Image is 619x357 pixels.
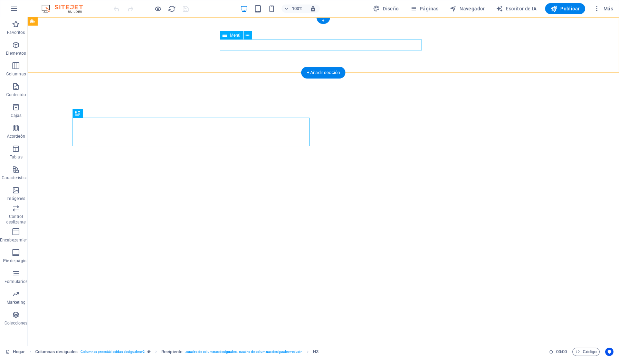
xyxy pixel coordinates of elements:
[40,4,92,13] img: Logotipo del editor
[154,4,162,13] button: Haga clic aquí para salir del modo de vista previa y continuar editando
[2,175,30,180] font: Características
[292,6,303,11] font: 100%
[313,349,318,354] font: H3
[7,30,25,35] font: Favoritos
[230,33,240,38] font: Menú
[185,350,186,354] font: .
[6,214,26,225] font: Control deslizante
[7,134,25,139] font: Acordeón
[6,51,26,56] font: Elementos
[459,6,485,11] font: Navegador
[591,3,616,14] button: Más
[447,3,488,14] button: Navegador
[313,348,318,356] span: Haga clic para seleccionar. Haga doble clic para editar.
[572,348,600,356] button: Código
[168,5,176,13] i: Recargar página
[282,4,306,13] button: 100%
[6,92,26,97] font: Contenido
[407,3,441,14] button: Páginas
[6,72,26,76] font: Columnas
[161,348,182,356] span: Haga clic para seleccionar. Haga doble clic para editar.
[603,6,613,11] font: Más
[35,348,318,356] nav: migaja de pan
[80,350,141,354] font: Columnas preestablecidas desiguales
[310,6,316,12] i: Al cambiar el tamaño, se ajusta automáticamente el nivel de zoom para adaptarse al dispositivo el...
[35,349,78,354] font: Columnas desiguales
[506,6,537,11] font: Escritor de IA
[141,350,145,354] font: v2
[7,196,25,201] font: Imágenes
[493,3,540,14] button: Escritor de IA
[7,300,26,305] font: Marketing
[168,4,176,13] button: recargar
[545,3,585,14] button: Publicar
[560,6,580,11] font: Publicar
[322,18,324,23] font: +
[420,6,439,11] font: Páginas
[6,348,25,356] a: Haga clic para cancelar la selección. Haga doble clic para abrir Páginas.
[605,348,613,356] button: Centrados en el usuario
[307,70,340,75] font: + Añadir sección
[11,113,22,118] font: Cajas
[10,155,22,159] font: Tablas
[383,6,399,11] font: Diseño
[186,350,302,354] font: cuadro de columnas desiguales . cuadro de columnas desiguales-reducir
[370,3,402,14] button: Diseño
[4,279,28,284] font: Formularios
[3,258,29,263] font: Pie de página
[556,349,567,354] font: 00:00
[583,349,597,354] font: Código
[4,321,27,326] font: Colecciones
[147,350,151,354] i: Este elemento es un ajuste preestablecido personalizable
[161,349,182,354] font: Recipiente
[549,348,567,356] h6: Tiempo de sesión
[35,348,78,356] span: Haga clic para seleccionar. Haga doble clic para editar.
[13,349,25,354] font: Hogar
